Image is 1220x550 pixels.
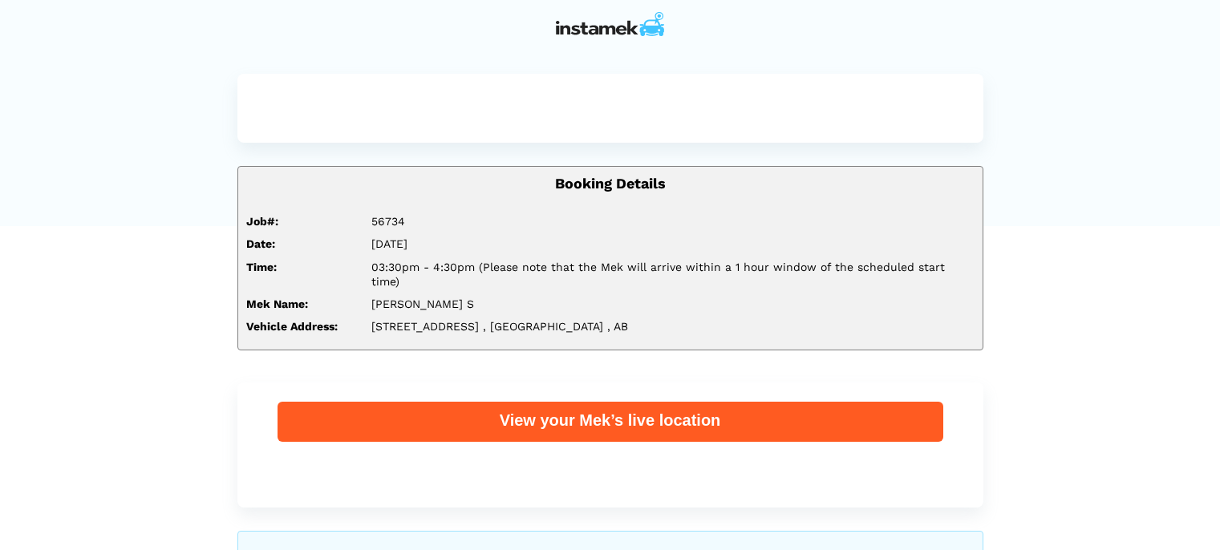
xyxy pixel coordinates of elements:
span: , [GEOGRAPHIC_DATA] [483,320,603,333]
strong: Date: [246,237,275,250]
div: 56734 [359,214,987,228]
h5: Booking Details [246,175,975,192]
strong: Vehicle Address: [246,320,338,333]
strong: Mek Name: [246,297,308,310]
strong: Job#: [246,215,278,228]
div: [PERSON_NAME] S [359,297,987,311]
span: [STREET_ADDRESS] [371,320,479,333]
strong: Time: [246,261,277,273]
div: 03:30pm - 4:30pm (Please note that the Mek will arrive within a 1 hour window of the scheduled st... [359,260,987,289]
span: , AB [607,320,628,333]
div: View your Mek’s live location [278,410,943,431]
div: [DATE] [359,237,987,251]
